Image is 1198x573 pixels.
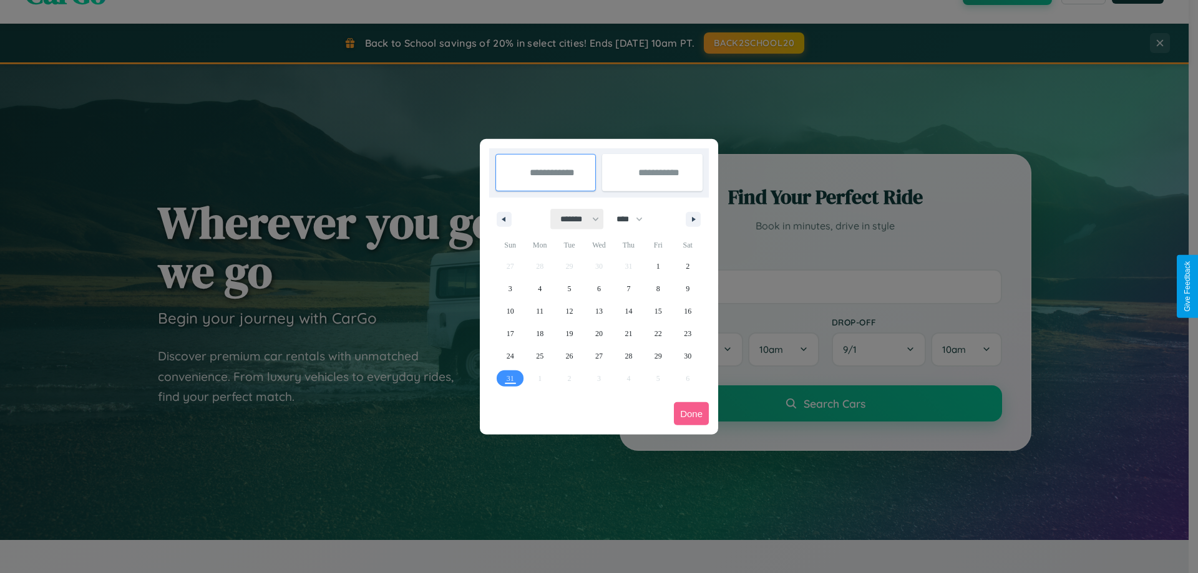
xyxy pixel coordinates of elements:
[625,345,632,367] span: 28
[584,345,613,367] button: 27
[686,255,689,277] span: 2
[655,322,662,345] span: 22
[595,300,603,322] span: 13
[684,345,691,367] span: 30
[643,255,673,277] button: 1
[507,345,514,367] span: 24
[673,255,703,277] button: 2
[555,235,584,255] span: Tue
[626,277,630,300] span: 7
[495,345,525,367] button: 24
[614,322,643,345] button: 21
[686,277,689,300] span: 9
[495,367,525,390] button: 31
[614,277,643,300] button: 7
[525,322,554,345] button: 18
[507,300,514,322] span: 10
[555,300,584,322] button: 12
[555,277,584,300] button: 5
[555,345,584,367] button: 26
[566,322,573,345] span: 19
[495,300,525,322] button: 10
[655,300,662,322] span: 15
[566,300,573,322] span: 12
[655,345,662,367] span: 29
[674,402,709,425] button: Done
[625,322,632,345] span: 21
[656,277,660,300] span: 8
[525,235,554,255] span: Mon
[673,277,703,300] button: 9
[525,277,554,300] button: 4
[684,322,691,345] span: 23
[536,345,543,367] span: 25
[595,345,603,367] span: 27
[1183,261,1192,312] div: Give Feedback
[673,322,703,345] button: 23
[643,300,673,322] button: 15
[584,300,613,322] button: 13
[643,277,673,300] button: 8
[509,277,512,300] span: 3
[538,277,542,300] span: 4
[625,300,632,322] span: 14
[684,300,691,322] span: 16
[597,277,601,300] span: 6
[495,322,525,345] button: 17
[673,235,703,255] span: Sat
[614,300,643,322] button: 14
[584,235,613,255] span: Wed
[566,345,573,367] span: 26
[643,322,673,345] button: 22
[507,322,514,345] span: 17
[595,322,603,345] span: 20
[525,300,554,322] button: 11
[536,300,543,322] span: 11
[673,345,703,367] button: 30
[643,235,673,255] span: Fri
[614,235,643,255] span: Thu
[614,345,643,367] button: 28
[568,277,572,300] span: 5
[495,277,525,300] button: 3
[673,300,703,322] button: 16
[656,255,660,277] span: 1
[584,322,613,345] button: 20
[495,235,525,255] span: Sun
[525,345,554,367] button: 25
[536,322,543,345] span: 18
[643,345,673,367] button: 29
[584,277,613,300] button: 6
[555,322,584,345] button: 19
[507,367,514,390] span: 31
